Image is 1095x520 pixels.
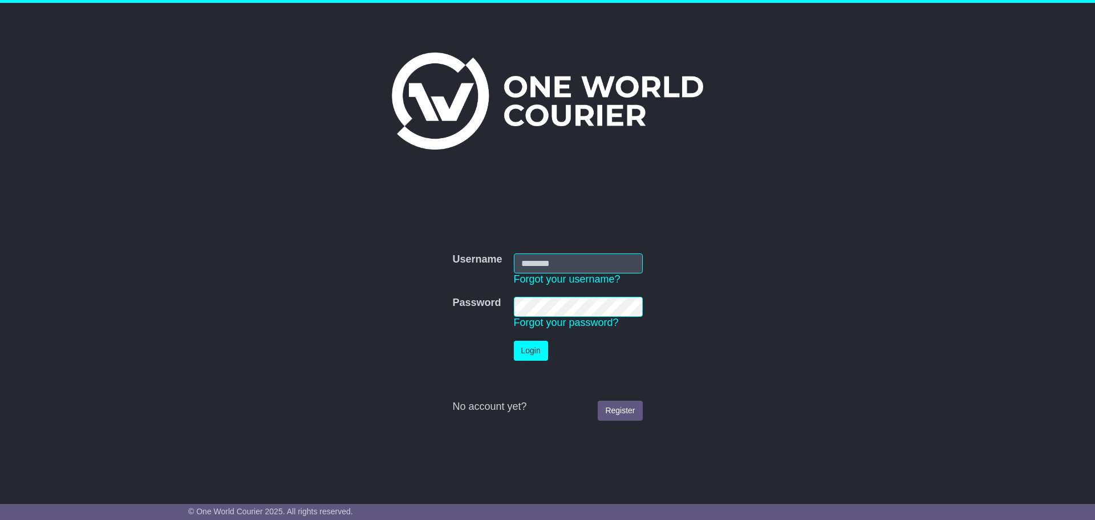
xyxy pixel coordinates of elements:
img: One World [392,53,703,150]
div: No account yet? [452,401,642,413]
label: Password [452,297,501,309]
label: Username [452,253,502,266]
button: Login [514,341,548,361]
a: Register [598,401,642,421]
a: Forgot your username? [514,273,620,285]
span: © One World Courier 2025. All rights reserved. [188,507,353,516]
a: Forgot your password? [514,317,619,328]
